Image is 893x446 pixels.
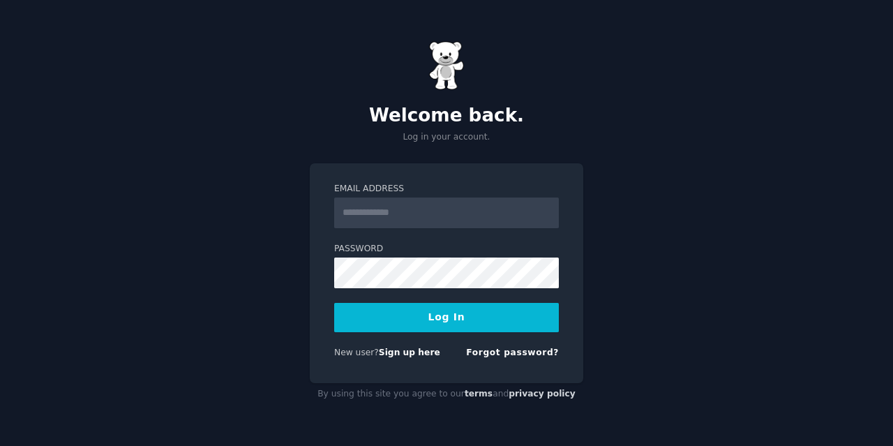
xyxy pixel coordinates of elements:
a: privacy policy [509,389,576,399]
h2: Welcome back. [310,105,583,127]
span: New user? [334,348,379,357]
a: terms [465,389,493,399]
img: Gummy Bear [429,41,464,90]
button: Log In [334,303,559,332]
label: Password [334,243,559,255]
p: Log in your account. [310,131,583,144]
label: Email Address [334,183,559,195]
a: Forgot password? [466,348,559,357]
div: By using this site you agree to our and [310,383,583,406]
a: Sign up here [379,348,440,357]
